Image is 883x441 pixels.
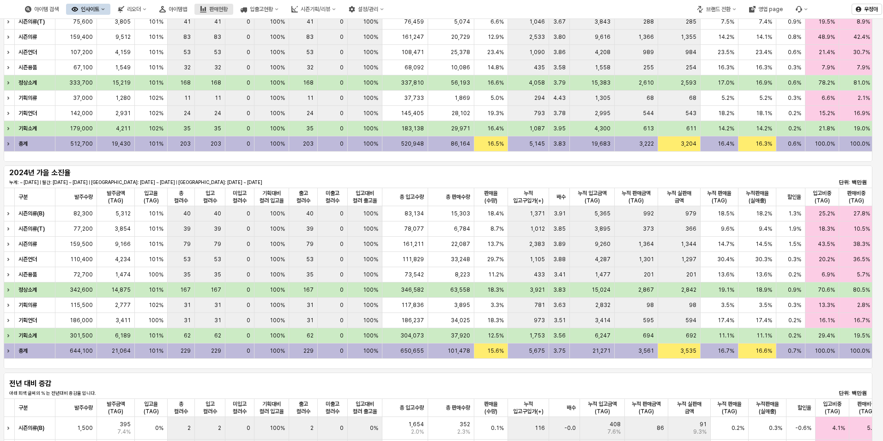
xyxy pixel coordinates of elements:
span: 0.6% [788,49,801,56]
span: 100% [270,140,285,147]
span: 3,805 [115,18,131,25]
span: 100% [363,94,378,102]
span: 108,471 [401,49,424,56]
span: 53 [214,49,221,56]
strong: 기획소계 [18,125,37,132]
span: 0 [247,33,250,41]
div: Expand row [4,343,16,358]
span: 78.2% [818,79,835,86]
span: 누적 실판매 금액 [662,190,696,204]
span: 101% [149,33,163,41]
span: 159,400 [70,33,93,41]
span: 미입고 컬러수 [229,400,250,415]
button: 우정아 [852,4,882,15]
span: 1,558 [595,64,611,71]
span: 3.80 [553,33,566,41]
strong: 기획의류 [18,95,37,101]
span: 100% [363,64,378,71]
span: 100% [363,18,378,25]
span: 입고비중(TAG) [809,190,835,204]
span: 9,616 [595,33,611,41]
strong: 시즌언더 [18,49,37,55]
span: 544 [643,110,654,117]
span: 발주금액(TAG) [101,190,131,204]
div: 판매현황 [194,4,233,15]
span: 누적판매율(실매출) [752,400,782,415]
span: 구분 [18,193,28,201]
div: 설정/관리 [343,4,389,15]
span: 2,593 [681,79,696,86]
span: 16.4% [487,125,504,132]
span: 4,058 [529,79,545,86]
span: 11 [307,94,314,102]
span: 984 [685,49,696,56]
span: 1,869 [454,94,470,102]
span: 입고율(TAG) [139,400,163,415]
span: 101% [149,64,163,71]
span: 100% [270,49,285,56]
span: 100% [270,18,285,25]
span: 100% [363,49,378,56]
div: 설정/관리 [358,6,378,12]
span: 누적판매율(실매출) [742,190,772,204]
span: 0.2% [788,125,801,132]
span: 29,971 [451,125,470,132]
span: 0.3% [788,64,801,71]
span: 누적 입고구입가(+) [512,400,545,415]
span: 배수 [556,193,566,201]
span: 0.3% [788,94,801,102]
span: 1,366 [638,33,654,41]
span: 16.9% [853,110,870,117]
strong: 시즌용품 [18,64,37,71]
p: 우정아 [864,6,878,13]
span: 613 [643,125,654,132]
span: 288 [643,18,654,25]
span: 4.43 [553,94,566,102]
span: 총 판매수량 [446,404,470,411]
button: 아이템맵 [154,4,193,15]
div: Expand row [4,60,16,75]
span: 168 [211,79,221,86]
span: 83 [183,33,191,41]
span: 4,208 [595,49,611,56]
span: 142,000 [70,110,93,117]
span: 4,159 [115,49,131,56]
div: Expand row [4,313,16,328]
span: 101% [149,140,163,147]
span: 기획대비 컬러 입고율 [258,400,285,415]
div: 인사이트 [66,4,110,15]
span: 입고 컬러수 [199,190,222,204]
span: 3.95 [553,125,566,132]
span: 2,931 [115,110,131,117]
span: 출고 컬러수 [293,190,314,204]
span: 15,383 [591,79,611,86]
span: 7.4% [759,18,772,25]
span: 3.67 [553,18,566,25]
div: Expand row [4,30,16,44]
span: 611 [686,125,696,132]
span: 누적 판매금액(TAG) [618,190,654,204]
div: Expand row [4,136,16,151]
span: 3.86 [553,49,566,56]
span: 기획대비 컬러 입고율 [258,190,285,204]
div: Expand row [4,106,16,121]
div: Expand row [4,328,16,343]
span: 68 [647,94,654,102]
span: 총 입고수량 [399,193,424,201]
span: 100% [270,94,285,102]
span: 배수 [567,404,576,411]
span: 107,200 [70,49,93,56]
span: 3,843 [594,18,611,25]
span: 1,355 [681,33,696,41]
span: 30.7% [853,49,870,56]
span: 32 [184,64,191,71]
span: 100% [270,64,285,71]
span: 5,074 [454,18,470,25]
button: 리오더 [112,4,152,15]
button: 아이템 검색 [19,4,64,15]
span: 35 [214,125,221,132]
span: 23.4% [487,49,504,56]
span: 미출고 컬러수 [321,400,344,415]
